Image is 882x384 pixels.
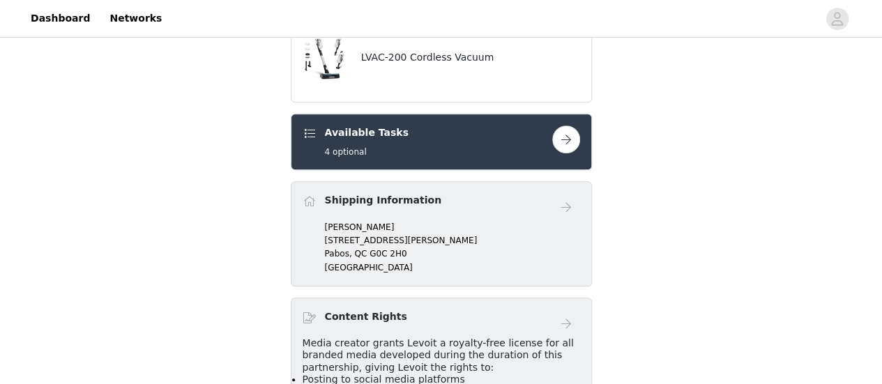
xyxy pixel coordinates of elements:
span: QC [354,249,367,259]
div: Shipping Information [291,181,592,286]
h4: Content Rights [325,309,407,324]
a: Dashboard [22,3,98,34]
p: [GEOGRAPHIC_DATA] [325,261,580,274]
h4: Available Tasks [325,125,409,140]
img: LVAC-200 Cordless Vacuum [305,35,344,79]
p: [STREET_ADDRESS][PERSON_NAME] [325,234,580,247]
h4: LVAC-200 Cordless Vacuum [361,50,494,65]
div: avatar [830,8,844,30]
div: Available Tasks [291,114,592,170]
h5: 4 optional [325,146,409,158]
span: Pabos, [325,249,352,259]
span: G0C 2H0 [370,249,406,259]
h4: Shipping Information [325,193,441,208]
a: Networks [101,3,170,34]
p: [PERSON_NAME] [325,221,580,233]
span: Media creator grants Levoit a royalty-free license for all branded media developed during the dur... [303,337,574,373]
